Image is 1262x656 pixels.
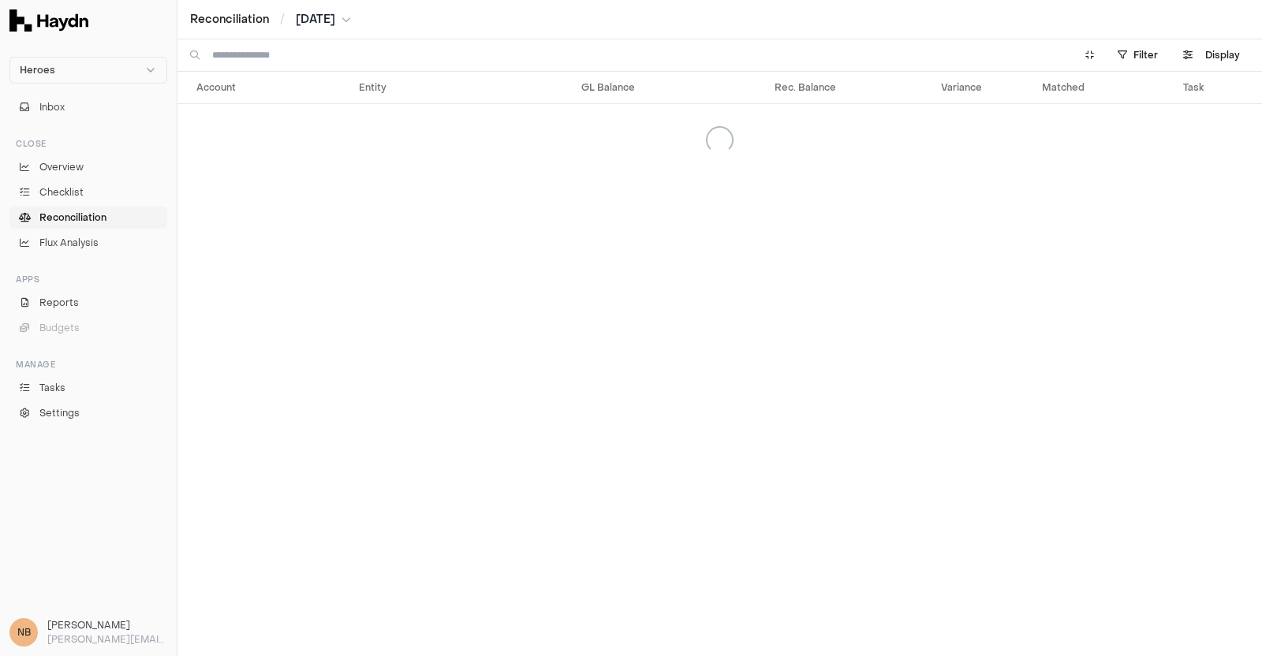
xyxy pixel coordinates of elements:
div: Apps [9,266,167,292]
a: Overview [9,156,167,178]
span: Flux Analysis [39,236,99,250]
div: Close [9,131,167,156]
button: Display [1174,43,1249,68]
button: Heroes [9,57,167,84]
th: Rec. Balance [641,72,842,103]
th: Task [1138,72,1262,103]
span: NB [9,618,38,647]
th: Matched [988,72,1138,103]
h3: [PERSON_NAME] [47,618,167,632]
a: Reconciliation [190,12,269,28]
span: Settings [39,406,80,420]
img: Haydn Logo [9,9,88,32]
button: Budgets [9,317,167,339]
a: Reports [9,292,167,314]
th: Account [177,72,353,103]
span: Tasks [39,381,65,395]
span: Heroes [20,64,55,76]
span: Overview [39,160,84,174]
span: Checklist [39,185,84,199]
button: Inbox [9,96,167,118]
a: Flux Analysis [9,232,167,254]
span: Filter [1133,49,1158,61]
div: Manage [9,352,167,377]
span: Budgets [39,321,80,335]
a: Reconciliation [9,207,167,229]
th: Variance [842,72,988,103]
span: Inbox [39,100,65,114]
a: Settings [9,402,167,424]
nav: breadcrumb [190,12,351,28]
span: Reconciliation [39,211,106,225]
button: [DATE] [296,12,351,28]
span: [DATE] [296,12,335,28]
a: Checklist [9,181,167,203]
p: [PERSON_NAME][EMAIL_ADDRESS][DOMAIN_NAME] [47,632,167,647]
th: Entity [353,72,461,103]
span: / [277,11,288,27]
button: Filter [1108,43,1167,68]
span: Reports [39,296,79,310]
th: GL Balance [462,72,642,103]
a: Tasks [9,377,167,399]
